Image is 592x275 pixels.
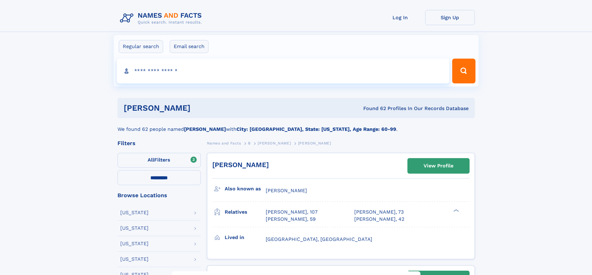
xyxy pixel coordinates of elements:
[298,141,331,145] span: [PERSON_NAME]
[258,141,291,145] span: [PERSON_NAME]
[184,126,226,132] b: [PERSON_NAME]
[266,216,316,223] a: [PERSON_NAME], 59
[207,139,241,147] a: Names and Facts
[266,209,318,215] a: [PERSON_NAME], 107
[124,104,277,112] h1: [PERSON_NAME]
[212,161,269,169] a: [PERSON_NAME]
[117,10,207,27] img: Logo Names and Facts
[277,105,469,112] div: Found 62 Profiles In Our Records Database
[225,232,266,243] h3: Lived in
[408,158,469,173] a: View Profile
[354,209,404,215] a: [PERSON_NAME], 73
[375,10,425,25] a: Log In
[148,157,154,163] span: All
[120,210,149,215] div: [US_STATE]
[354,216,404,223] a: [PERSON_NAME], 42
[119,40,163,53] label: Regular search
[452,209,459,213] div: ❯
[452,59,475,83] button: Search Button
[117,193,201,198] div: Browse Locations
[117,153,201,168] label: Filters
[258,139,291,147] a: [PERSON_NAME]
[248,141,251,145] span: B
[120,226,149,231] div: [US_STATE]
[117,140,201,146] div: Filters
[117,59,450,83] input: search input
[248,139,251,147] a: B
[117,118,475,133] div: We found 62 people named with .
[225,184,266,194] h3: Also known as
[424,159,453,173] div: View Profile
[236,126,396,132] b: City: [GEOGRAPHIC_DATA], State: [US_STATE], Age Range: 60-99
[425,10,475,25] a: Sign Up
[120,257,149,262] div: [US_STATE]
[225,207,266,217] h3: Relatives
[266,188,307,193] span: [PERSON_NAME]
[170,40,209,53] label: Email search
[120,241,149,246] div: [US_STATE]
[266,236,372,242] span: [GEOGRAPHIC_DATA], [GEOGRAPHIC_DATA]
